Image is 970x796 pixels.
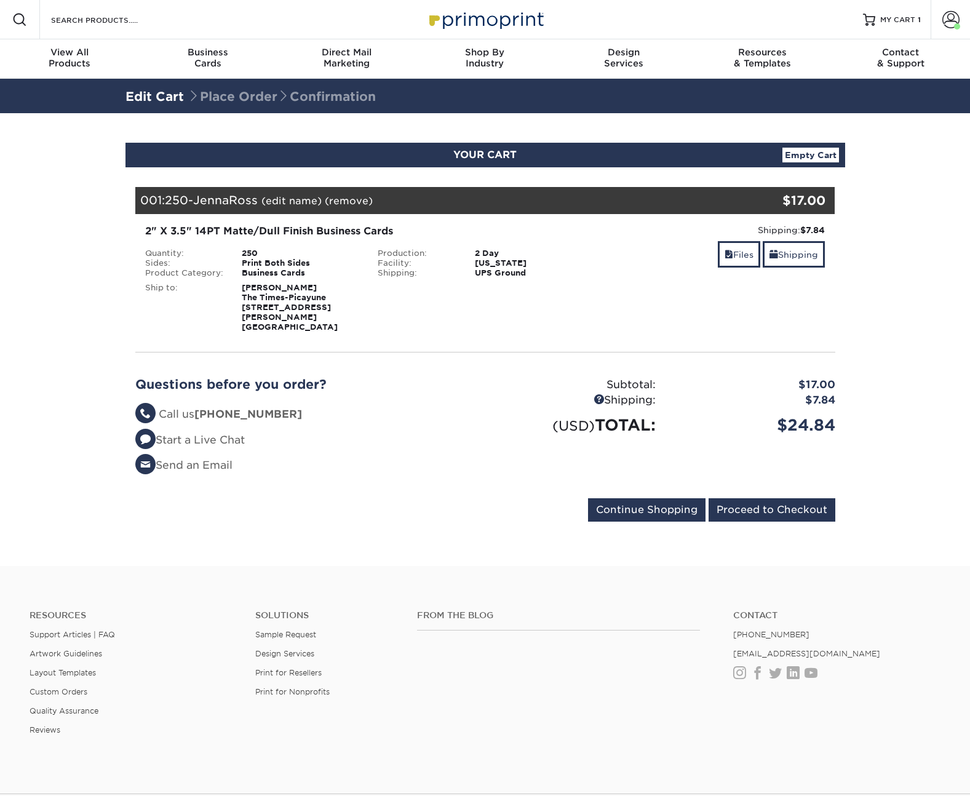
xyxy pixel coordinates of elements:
[30,687,87,696] a: Custom Orders
[135,434,245,446] a: Start a Live Chat
[368,268,466,278] div: Shipping:
[261,195,322,207] a: (edit name)
[725,250,733,260] span: files
[233,258,368,268] div: Print Both Sides
[30,630,115,639] a: Support Articles | FAQ
[135,187,718,214] div: 001:
[416,39,554,79] a: Shop ByIndustry
[665,392,845,408] div: $7.84
[709,498,835,522] input: Proceed to Checkout
[255,668,322,677] a: Print for Resellers
[769,250,778,260] span: shipping
[30,668,96,677] a: Layout Templates
[554,39,693,79] a: DesignServices
[136,249,233,258] div: Quantity:
[255,610,398,621] h4: Solutions
[138,47,277,58] span: Business
[145,224,592,239] div: 2" X 3.5" 14PT Matte/Dull Finish Business Cards
[485,413,665,437] div: TOTAL:
[665,413,845,437] div: $24.84
[693,47,831,58] span: Resources
[880,15,915,25] span: MY CART
[135,377,476,392] h2: Questions before you order?
[30,610,237,621] h4: Resources
[733,649,880,658] a: [EMAIL_ADDRESS][DOMAIN_NAME]
[50,12,170,27] input: SEARCH PRODUCTS.....
[718,191,826,210] div: $17.00
[277,39,416,79] a: Direct MailMarketing
[135,407,476,423] li: Call us
[466,258,602,268] div: [US_STATE]
[552,418,595,434] small: (USD)
[763,241,825,268] a: Shipping
[233,268,368,278] div: Business Cards
[417,610,700,621] h4: From the Blog
[255,649,314,658] a: Design Services
[368,249,466,258] div: Production:
[138,39,277,79] a: BusinessCards
[554,47,693,69] div: Services
[125,89,184,104] a: Edit Cart
[30,725,60,734] a: Reviews
[611,224,825,236] div: Shipping:
[733,610,940,621] a: Contact
[30,649,102,658] a: Artwork Guidelines
[693,47,831,69] div: & Templates
[554,47,693,58] span: Design
[136,283,233,332] div: Ship to:
[138,47,277,69] div: Cards
[416,47,554,69] div: Industry
[233,249,368,258] div: 250
[135,459,233,471] a: Send an Email
[665,377,845,393] div: $17.00
[693,39,831,79] a: Resources& Templates
[368,258,466,268] div: Facility:
[782,148,839,162] a: Empty Cart
[255,630,316,639] a: Sample Request
[453,149,517,161] span: YOUR CART
[188,89,376,104] span: Place Order Confirmation
[918,15,921,24] span: 1
[588,498,706,522] input: Continue Shopping
[485,392,665,408] div: Shipping:
[325,195,373,207] a: (remove)
[832,47,970,58] span: Contact
[832,47,970,69] div: & Support
[277,47,416,69] div: Marketing
[416,47,554,58] span: Shop By
[30,706,98,715] a: Quality Assurance
[718,241,760,268] a: Files
[466,249,602,258] div: 2 Day
[277,47,416,58] span: Direct Mail
[832,39,970,79] a: Contact& Support
[136,258,233,268] div: Sides:
[194,408,302,420] strong: [PHONE_NUMBER]
[242,283,338,332] strong: [PERSON_NAME] The Times-Picayune [STREET_ADDRESS][PERSON_NAME] [GEOGRAPHIC_DATA]
[255,687,330,696] a: Print for Nonprofits
[424,6,547,33] img: Primoprint
[466,268,602,278] div: UPS Ground
[165,193,258,207] span: 250-JennaRoss
[136,268,233,278] div: Product Category:
[733,630,809,639] a: [PHONE_NUMBER]
[485,377,665,393] div: Subtotal:
[800,225,825,235] strong: $7.84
